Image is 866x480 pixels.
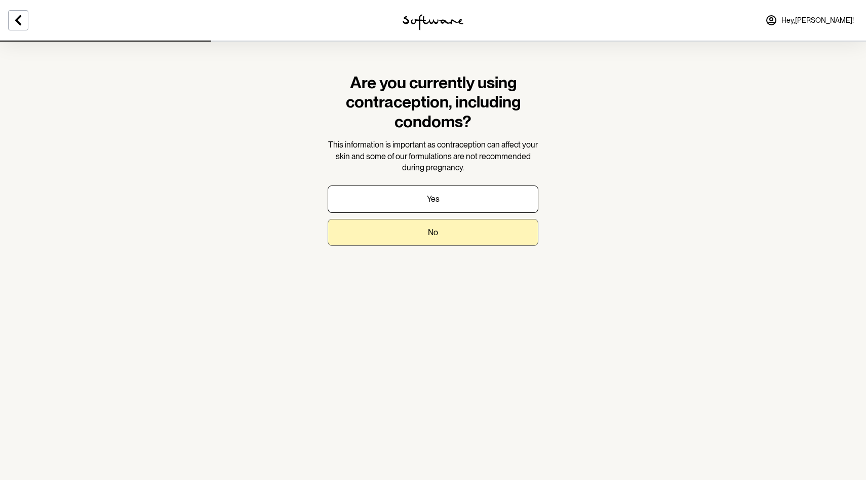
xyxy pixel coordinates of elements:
[427,194,440,204] p: Yes
[781,16,854,25] span: Hey, [PERSON_NAME] !
[759,8,860,32] a: Hey,[PERSON_NAME]!
[328,186,538,212] button: Yes
[328,140,538,172] span: This information is important as contraception can affect your skin and some of our formulations ...
[428,228,438,237] p: No
[328,73,538,131] h1: Are you currently using contraception, including condoms?
[328,219,538,246] button: No
[403,14,463,30] img: software logo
